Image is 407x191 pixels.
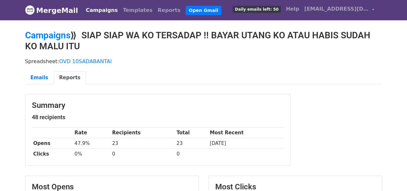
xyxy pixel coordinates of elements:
a: Open Gmail [186,6,221,15]
td: 47.9% [73,138,111,149]
span: [EMAIL_ADDRESS][DOMAIN_NAME] [304,5,369,13]
td: 0% [73,149,111,159]
h2: ⟫ SIAP SIAP WA KO TERSADAP !! BAYAR UTANG KO ATAU HABIS SUDAH KO MALU ITU [25,30,382,52]
a: [EMAIL_ADDRESS][DOMAIN_NAME] [302,3,377,18]
th: Most Recent [208,128,283,138]
a: Help [283,3,302,15]
h5: 48 recipients [32,114,284,121]
p: Spreadsheet: [25,58,382,65]
a: Templates [120,4,155,17]
a: Daily emails left: 50 [230,3,283,15]
a: Campaigns [83,4,120,17]
img: MergeMail logo [25,5,35,15]
a: Campaigns [25,30,70,41]
a: Emails [25,71,54,84]
th: Clicks [32,149,73,159]
th: Recipients [111,128,175,138]
h3: Summary [32,101,284,110]
th: Total [175,128,208,138]
td: 0 [175,149,208,159]
td: 23 [175,138,208,149]
td: [DATE] [208,138,283,149]
a: Reports [155,4,183,17]
th: Opens [32,138,73,149]
a: MergeMail [25,4,78,17]
th: Rate [73,128,111,138]
td: 0 [111,149,175,159]
a: OVD 10SADABANTAI [59,58,112,64]
span: Daily emails left: 50 [233,6,281,13]
a: Reports [54,71,86,84]
td: 23 [111,138,175,149]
